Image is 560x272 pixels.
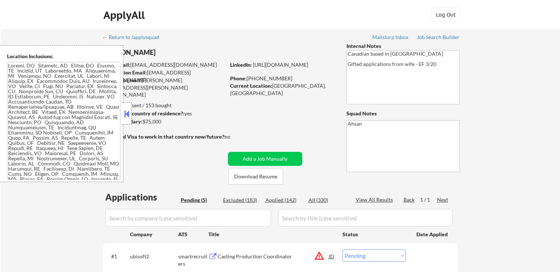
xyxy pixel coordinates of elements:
[230,62,252,68] strong: LinkedIn:
[103,110,184,116] strong: Can work in country of residence?:
[7,53,120,60] div: Location Inclusions:
[417,35,460,40] div: Job Search Builder
[103,48,254,57] div: [PERSON_NAME]
[356,196,395,203] div: View All Results
[178,253,208,267] div: smartrecruiters
[178,231,208,238] div: ATS
[278,209,453,227] input: Search by title (case sensitive)
[103,118,225,125] div: $75,000
[437,196,449,203] div: Next
[223,196,260,204] div: Excluded (183)
[102,34,166,42] a: ← Return to /applysquad
[228,152,302,166] button: Add a Job Manually
[265,196,302,204] div: Applied (142)
[253,62,308,68] a: [URL][DOMAIN_NAME]
[342,227,406,241] div: Status
[103,61,225,69] div: [EMAIL_ADDRESS][DOMAIN_NAME]
[230,83,272,89] strong: Current Location:
[103,133,226,140] strong: Will need Visa to work in that country now/future?:
[417,34,460,42] a: Job Search Builder
[416,231,449,238] div: Date Applied
[218,253,329,260] div: Casting Production Coordinator
[230,75,334,82] div: [PHONE_NUMBER]
[328,250,335,263] div: JD
[130,231,178,238] div: Company
[105,193,178,202] div: Applications
[372,34,409,42] a: Mailslurp Inbox
[181,196,218,204] div: Pending (5)
[431,7,461,22] button: Log Out
[372,35,409,40] div: Mailslurp Inbox
[346,110,460,117] div: Squad Notes
[103,77,225,98] div: [PERSON_NAME][EMAIL_ADDRESS][PERSON_NAME][DOMAIN_NAME]
[314,251,324,261] button: warning_amber
[105,209,271,227] input: Search by company (case sensitive)
[103,110,223,117] div: yes
[420,196,437,203] div: 1 / 1
[103,69,225,83] div: [EMAIL_ADDRESS][DOMAIN_NAME]
[208,231,335,238] div: Title
[309,196,345,204] div: All (330)
[230,75,247,81] strong: Phone:
[404,196,415,203] div: Back
[346,42,460,50] div: Internal Notes
[103,9,147,21] div: ApplyAll
[229,168,283,185] button: Download Resume
[130,253,178,260] div: ubisoft2
[230,82,334,97] div: [GEOGRAPHIC_DATA], [GEOGRAPHIC_DATA]
[103,102,225,109] div: 142 sent / 153 bought
[225,133,246,140] div: no
[102,35,166,40] div: ← Return to /applysquad
[111,253,124,260] div: #1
